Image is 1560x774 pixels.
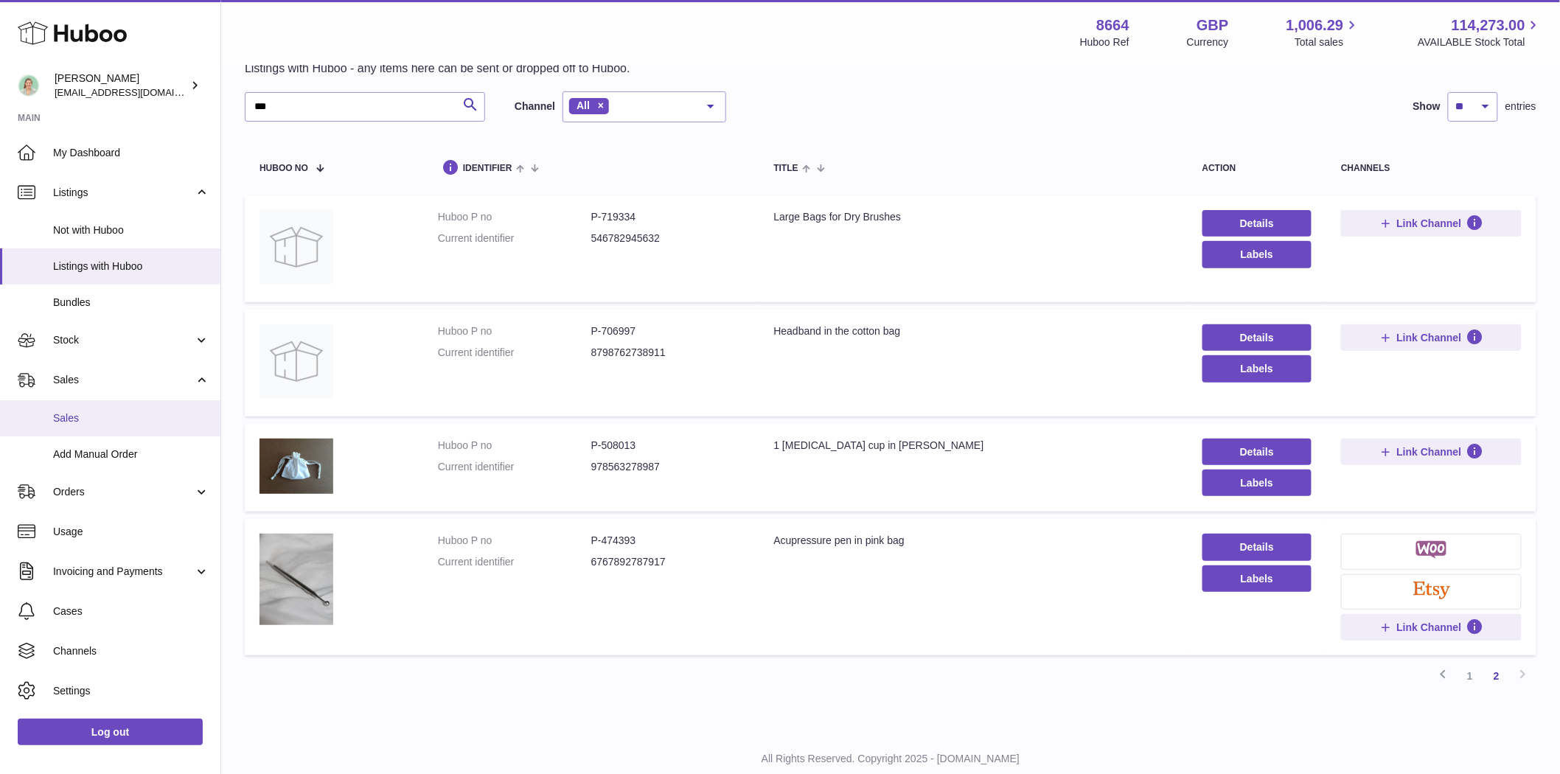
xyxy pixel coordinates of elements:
dt: Huboo P no [438,534,591,548]
div: channels [1341,164,1522,173]
a: Log out [18,719,203,745]
span: Orders [53,485,194,499]
span: Total sales [1295,35,1360,49]
div: [PERSON_NAME] [55,72,187,100]
dd: 8798762738911 [591,346,745,360]
span: [EMAIL_ADDRESS][DOMAIN_NAME] [55,86,217,98]
dd: P-706997 [591,324,745,338]
a: 1 [1457,663,1483,689]
span: Settings [53,684,209,698]
span: Link Channel [1397,331,1462,344]
a: Details [1202,210,1312,237]
div: Large Bags for Dry Brushes [774,210,1173,224]
button: Link Channel [1341,614,1522,641]
span: Usage [53,525,209,539]
p: Listings with Huboo - any items here can be sent or dropped off to Huboo. [245,60,630,77]
a: 2 [1483,663,1510,689]
dt: Current identifier [438,346,591,360]
dt: Current identifier [438,460,591,474]
dd: P-719334 [591,210,745,224]
label: Show [1413,100,1441,114]
span: Link Channel [1397,217,1462,230]
img: Large Bags for Dry Brushes [260,210,333,284]
img: 1 cellulite cup in Jason bag [260,439,333,494]
button: Labels [1202,241,1312,268]
img: woocommerce-small.png [1416,541,1446,559]
span: Sales [53,411,209,425]
div: Headband in the cotton bag [774,324,1173,338]
span: identifier [463,164,512,173]
button: Labels [1202,565,1312,592]
dd: 978563278987 [591,460,745,474]
button: Link Channel [1341,439,1522,465]
span: Add Manual Order [53,447,209,461]
a: Details [1202,324,1312,351]
span: 114,273.00 [1452,15,1525,35]
img: Headband in the cotton bag [260,324,333,398]
img: Acupressure pen in pink bag [260,534,333,624]
dt: Current identifier [438,231,591,245]
span: Stock [53,333,194,347]
label: Channel [515,100,555,114]
button: Link Channel [1341,324,1522,351]
span: Link Channel [1397,445,1462,459]
span: Huboo no [260,164,308,173]
span: 1,006.29 [1286,15,1344,35]
dd: P-474393 [591,534,745,548]
dd: P-508013 [591,439,745,453]
img: etsy-logo.png [1394,582,1469,599]
dd: 6767892787917 [591,555,745,569]
span: Sales [53,373,194,387]
div: Acupressure pen in pink bag [774,534,1173,548]
dd: 546782945632 [591,231,745,245]
dt: Current identifier [438,555,591,569]
button: Link Channel [1341,210,1522,237]
div: 1 [MEDICAL_DATA] cup in [PERSON_NAME] [774,439,1173,453]
div: Huboo Ref [1080,35,1129,49]
div: action [1202,164,1312,173]
strong: 8664 [1096,15,1129,35]
p: All Rights Reserved. Copyright 2025 - [DOMAIN_NAME] [233,752,1548,766]
img: internalAdmin-8664@internal.huboo.com [18,74,40,97]
span: Not with Huboo [53,223,209,237]
span: Listings [53,186,194,200]
a: Details [1202,534,1312,560]
span: All [577,100,590,111]
dt: Huboo P no [438,439,591,453]
span: title [774,164,798,173]
span: Link Channel [1397,621,1462,634]
button: Labels [1202,470,1312,496]
a: 1,006.29 Total sales [1286,15,1361,49]
span: Invoicing and Payments [53,565,194,579]
dt: Huboo P no [438,324,591,338]
div: Currency [1187,35,1229,49]
span: AVAILABLE Stock Total [1418,35,1542,49]
span: Listings with Huboo [53,259,209,273]
span: entries [1505,100,1536,114]
a: 114,273.00 AVAILABLE Stock Total [1418,15,1542,49]
dt: Huboo P no [438,210,591,224]
span: My Dashboard [53,146,209,160]
a: Details [1202,439,1312,465]
span: Channels [53,644,209,658]
button: Labels [1202,355,1312,382]
strong: GBP [1197,15,1228,35]
span: Bundles [53,296,209,310]
span: Cases [53,604,209,618]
